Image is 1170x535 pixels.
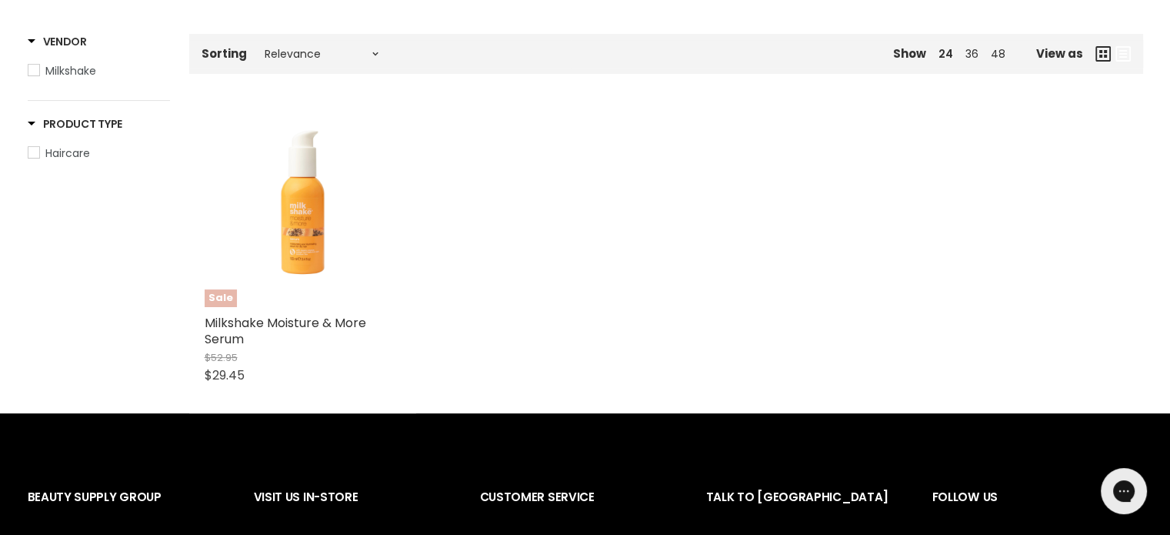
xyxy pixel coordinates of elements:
span: $29.45 [205,366,245,384]
a: Haircare [28,145,170,162]
label: Sorting [202,47,247,60]
a: 36 [965,46,978,62]
span: $52.95 [205,350,238,365]
a: 48 [991,46,1005,62]
img: Milkshake Moisture & More Serum [237,111,368,307]
iframe: Gorgias live chat messenger [1093,463,1155,520]
span: Show [893,45,926,62]
h3: Vendor [28,34,87,49]
a: Milkshake Moisture & More Serum [205,314,366,348]
span: Sale [205,289,237,307]
span: Milkshake [45,63,96,79]
a: Milkshake Moisture & More SerumSale [205,111,401,307]
span: View as [1036,47,1083,60]
a: 24 [938,46,953,62]
h3: Product Type [28,116,123,132]
a: Milkshake [28,62,170,79]
span: Haircare [45,145,90,161]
